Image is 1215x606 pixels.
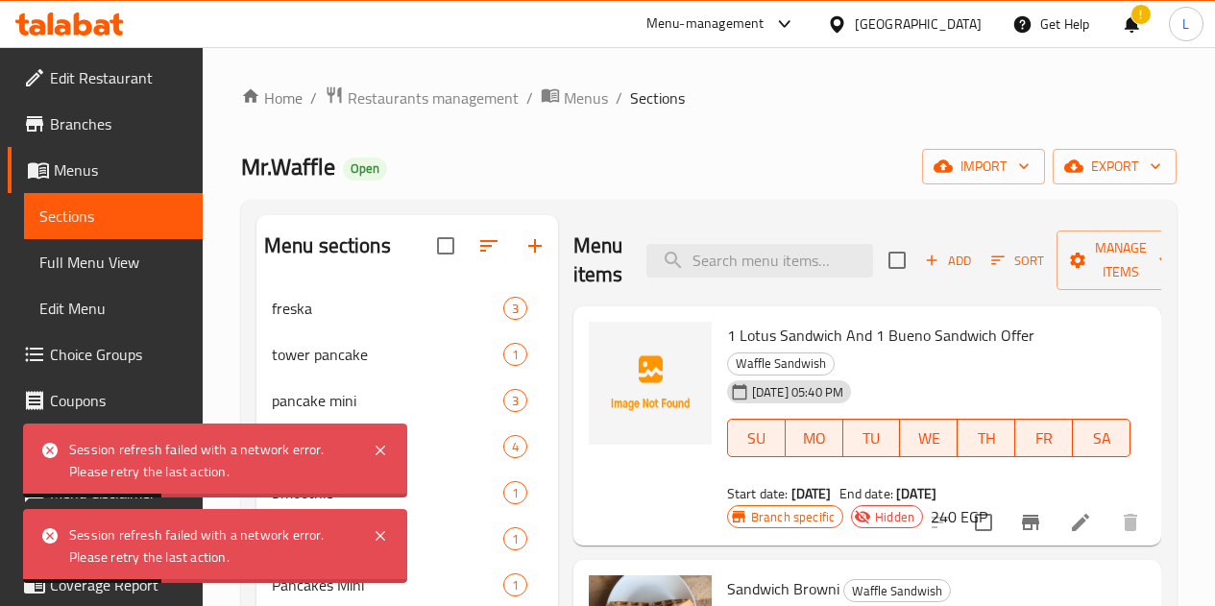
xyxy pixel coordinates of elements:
[256,377,558,424] div: pancake mini3
[991,250,1044,272] span: Sort
[50,389,187,412] span: Coupons
[727,574,839,603] span: Sandwich Browni
[743,508,842,526] span: Branch specific
[736,424,778,452] span: SU
[50,112,187,135] span: Branches
[24,193,203,239] a: Sections
[1073,419,1130,457] button: SA
[503,435,527,458] div: items
[504,300,526,318] span: 3
[727,352,835,376] div: Waffle Sandwish
[646,244,873,278] input: search
[69,524,353,568] div: Session refresh failed with a network error. Please retry the last action.
[466,223,512,269] span: Sort sections
[503,389,527,412] div: items
[526,86,533,109] li: /
[1053,149,1177,184] button: export
[877,240,917,280] span: Select section
[963,502,1004,543] span: Select to update
[8,331,203,377] a: Choice Groups
[1057,230,1185,290] button: Manage items
[504,484,526,502] span: 1
[844,580,950,602] span: Waffle Sandwish
[986,246,1049,276] button: Sort
[504,576,526,594] span: 1
[39,251,187,274] span: Full Menu View
[241,85,1177,110] nav: breadcrumb
[727,481,789,506] span: Start date:
[69,439,353,482] div: Session refresh failed with a network error. Please retry the last action.
[728,352,834,375] span: Waffle Sandwish
[512,223,558,269] button: Add section
[843,419,901,457] button: TU
[272,343,503,366] span: tower pancake
[8,470,203,516] a: Menu disclaimer
[1008,499,1054,545] button: Branch-specific-item
[503,481,527,504] div: items
[504,530,526,548] span: 1
[24,285,203,331] a: Edit Menu
[1068,155,1161,179] span: export
[1107,499,1154,545] button: delete
[616,86,622,109] li: /
[241,145,335,188] span: Mr.Waffle
[855,13,982,35] div: [GEOGRAPHIC_DATA]
[54,158,187,182] span: Menus
[1182,13,1189,35] span: L
[39,297,187,320] span: Edit Menu
[793,424,836,452] span: MO
[908,424,950,452] span: WE
[839,481,893,506] span: End date:
[8,147,203,193] a: Menus
[256,331,558,377] div: tower pancake1
[264,231,391,260] h2: Menu sections
[646,12,765,36] div: Menu-management
[564,86,608,109] span: Menus
[1015,419,1073,457] button: FR
[1072,236,1170,284] span: Manage items
[922,250,974,272] span: Add
[1069,511,1092,534] a: Edit menu item
[272,573,503,596] span: Pancakes Mini
[1023,424,1065,452] span: FR
[965,424,1008,452] span: TH
[272,389,503,412] span: pancake mini
[958,419,1015,457] button: TH
[573,231,623,289] h2: Menu items
[589,322,712,445] img: 1 Lotus Sandwich And 1 Bueno Sandwich Offer
[8,55,203,101] a: Edit Restaurant
[256,285,558,331] div: freska3
[917,246,979,276] button: Add
[272,297,503,320] span: freska
[504,346,526,364] span: 1
[630,86,685,109] span: Sections
[504,438,526,456] span: 4
[343,160,387,177] span: Open
[8,101,203,147] a: Branches
[343,158,387,181] div: Open
[791,481,832,506] b: [DATE]
[504,392,526,410] span: 3
[24,239,203,285] a: Full Menu View
[744,383,851,401] span: [DATE] 05:40 PM
[922,149,1045,184] button: import
[50,573,187,596] span: Coverage Report
[310,86,317,109] li: /
[503,527,527,550] div: items
[900,419,958,457] button: WE
[503,343,527,366] div: items
[786,419,843,457] button: MO
[425,226,466,266] span: Select all sections
[50,343,187,366] span: Choice Groups
[8,516,203,562] a: Upsell
[50,481,187,504] span: Menu disclaimer
[8,424,203,470] a: Promotions
[348,86,519,109] span: Restaurants management
[50,66,187,89] span: Edit Restaurant
[241,86,303,109] a: Home
[325,85,519,110] a: Restaurants management
[8,377,203,424] a: Coupons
